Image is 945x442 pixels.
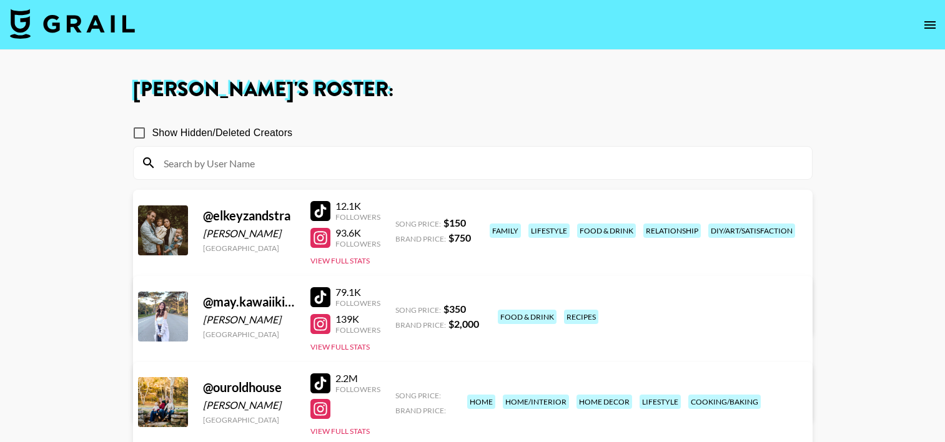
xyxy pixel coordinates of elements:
[335,212,380,222] div: Followers
[448,318,479,330] strong: $ 2,000
[335,227,380,239] div: 93.6K
[335,385,380,394] div: Followers
[335,239,380,248] div: Followers
[443,303,466,315] strong: $ 350
[443,217,466,228] strong: $ 150
[395,305,441,315] span: Song Price:
[577,223,636,238] div: food & drink
[708,223,795,238] div: diy/art/satisfaction
[203,313,295,326] div: [PERSON_NAME]
[564,310,598,324] div: recipes
[335,298,380,308] div: Followers
[643,223,701,238] div: relationship
[152,125,293,140] span: Show Hidden/Deleted Creators
[467,395,495,409] div: home
[918,12,943,37] button: open drawer
[688,395,761,409] div: cooking/baking
[490,223,521,238] div: family
[335,325,380,335] div: Followers
[310,426,370,436] button: View Full Stats
[133,80,813,100] h1: [PERSON_NAME] 's Roster:
[203,208,295,223] div: @ elkeyzandstra
[640,395,681,409] div: lifestyle
[395,320,446,330] span: Brand Price:
[335,286,380,298] div: 79.1K
[203,227,295,240] div: [PERSON_NAME]
[203,415,295,425] div: [GEOGRAPHIC_DATA]
[576,395,632,409] div: home decor
[335,200,380,212] div: 12.1K
[335,372,380,385] div: 2.2M
[395,219,441,228] span: Song Price:
[310,256,370,265] button: View Full Stats
[448,232,471,243] strong: $ 750
[10,9,135,39] img: Grail Talent
[498,310,557,324] div: food & drink
[395,406,446,415] span: Brand Price:
[203,294,295,310] div: @ may.kawaiikitchen
[203,243,295,253] div: [GEOGRAPHIC_DATA]
[528,223,570,238] div: lifestyle
[335,313,380,325] div: 139K
[503,395,569,409] div: home/interior
[156,153,804,173] input: Search by User Name
[203,330,295,339] div: [GEOGRAPHIC_DATA]
[395,391,441,400] span: Song Price:
[395,234,446,243] span: Brand Price:
[310,342,370,351] button: View Full Stats
[203,399,295,411] div: [PERSON_NAME]
[203,380,295,395] div: @ ouroldhouse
